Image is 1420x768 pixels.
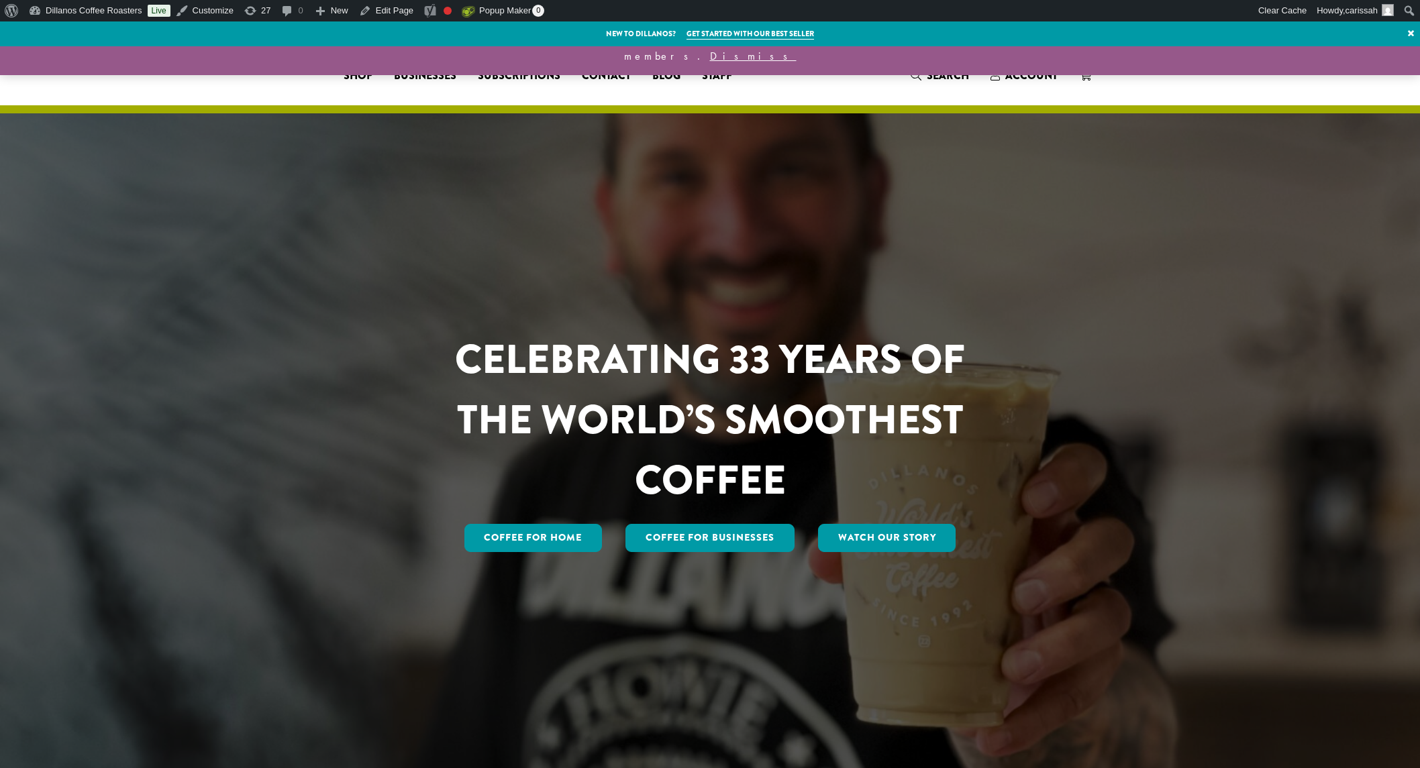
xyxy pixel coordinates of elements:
[582,68,631,85] span: Contact
[394,68,456,85] span: Businesses
[710,49,797,63] a: Dismiss
[444,7,452,15] div: Focus keyphrase not set
[691,65,743,87] a: Staff
[344,68,372,85] span: Shop
[927,68,969,83] span: Search
[818,524,956,552] a: Watch Our Story
[464,524,603,552] a: Coffee for Home
[333,65,383,87] a: Shop
[900,64,980,87] a: Search
[478,68,560,85] span: Subscriptions
[1402,21,1420,46] a: ×
[1346,5,1378,15] span: carissah
[687,28,814,40] a: Get started with our best seller
[702,68,732,85] span: Staff
[148,5,170,17] a: Live
[532,5,544,17] span: 0
[415,329,1005,510] h1: CELEBRATING 33 YEARS OF THE WORLD’S SMOOTHEST COFFEE
[652,68,680,85] span: Blog
[625,524,795,552] a: Coffee For Businesses
[1005,68,1058,83] span: Account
